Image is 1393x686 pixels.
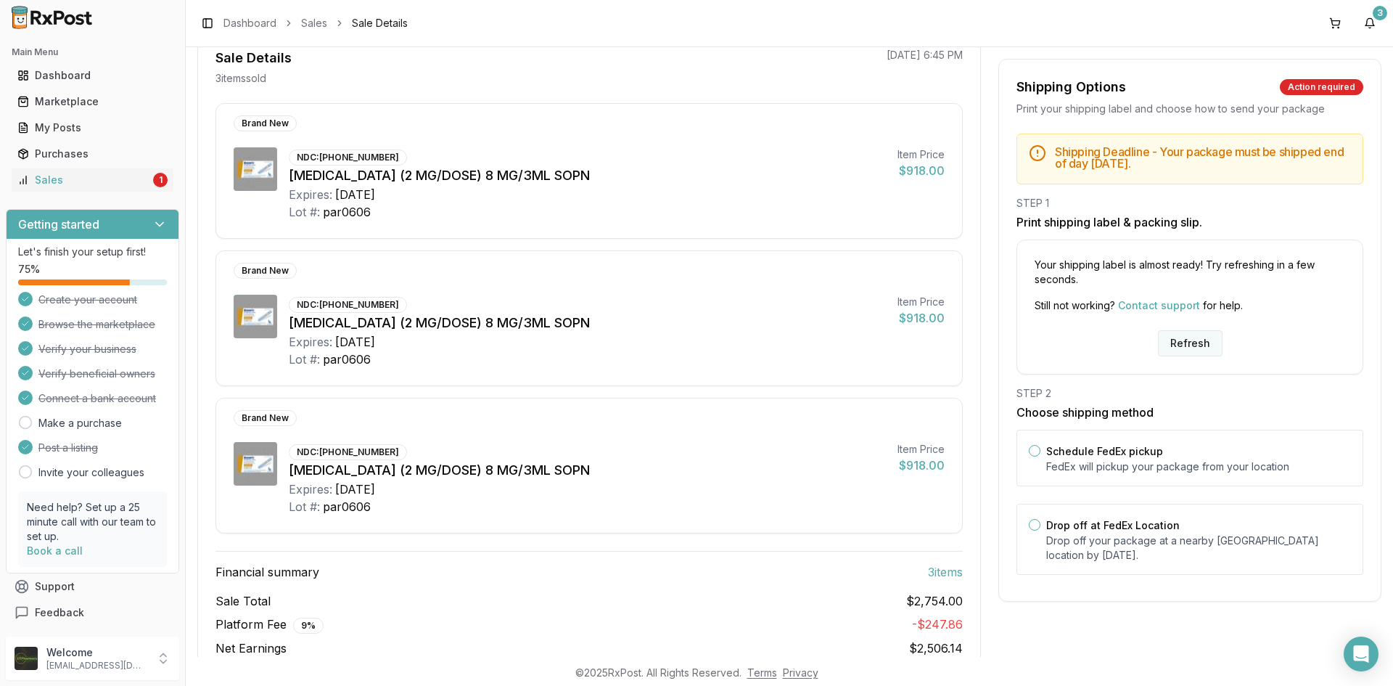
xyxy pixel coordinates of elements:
[6,168,179,192] button: Sales1
[27,544,83,557] a: Book a call
[1055,146,1351,169] h5: Shipping Deadline - Your package must be shipped end of day [DATE] .
[289,444,407,460] div: NDC: [PHONE_NUMBER]
[6,600,179,626] button: Feedback
[1046,445,1163,457] label: Schedule FedEx pickup
[6,90,179,113] button: Marketplace
[335,481,375,498] div: [DATE]
[897,309,945,327] div: $918.00
[223,16,408,30] nav: breadcrumb
[301,16,327,30] a: Sales
[6,64,179,87] button: Dashboard
[1035,258,1345,287] p: Your shipping label is almost ready! Try refreshing in a few seconds.
[897,147,945,162] div: Item Price
[46,660,147,671] p: [EMAIL_ADDRESS][DOMAIN_NAME]
[897,295,945,309] div: Item Price
[12,115,173,141] a: My Posts
[906,592,963,610] span: $2,754.00
[1046,534,1351,563] p: Drop off your package at a nearby [GEOGRAPHIC_DATA] location by [DATE] .
[234,442,277,486] img: Ozempic (2 MG/DOSE) 8 MG/3ML SOPN
[289,481,332,498] div: Expires:
[234,263,297,279] div: Brand New
[335,186,375,203] div: [DATE]
[46,645,147,660] p: Welcome
[1016,213,1363,231] h3: Print shipping label & packing slip.
[38,342,136,356] span: Verify your business
[27,500,158,544] p: Need help? Set up a 25 minute call with our team to set up.
[12,167,173,193] a: Sales1
[6,573,179,600] button: Support
[909,641,963,656] span: $2,506.14
[38,441,98,455] span: Post a listing
[17,68,168,83] div: Dashboard
[234,410,297,426] div: Brand New
[17,121,168,135] div: My Posts
[289,297,407,313] div: NDC: [PHONE_NUMBER]
[6,142,179,166] button: Purchases
[1158,330,1223,356] button: Refresh
[153,173,168,187] div: 1
[289,333,332,351] div: Expires:
[1016,404,1363,421] h3: Choose shipping method
[323,498,371,515] div: par0606
[38,293,137,307] span: Create your account
[289,150,407,166] div: NDC: [PHONE_NUMBER]
[335,333,375,351] div: [DATE]
[323,203,371,221] div: par0606
[38,465,144,480] a: Invite your colleagues
[17,147,168,161] div: Purchases
[215,592,271,610] span: Sale Total
[215,48,292,68] div: Sale Details
[1016,196,1363,211] div: STEP 1
[289,460,886,481] div: [MEDICAL_DATA] (2 MG/DOSE) 8 MG/3ML SOPN
[897,457,945,474] div: $918.00
[234,147,277,191] img: Ozempic (2 MG/DOSE) 8 MG/3ML SOPN
[18,245,167,259] p: Let's finish your setup first!
[928,563,963,581] span: 3 item s
[35,605,84,620] span: Feedback
[1046,519,1180,531] label: Drop off at FedEx Location
[1358,12,1381,35] button: 3
[897,442,945,457] div: Item Price
[215,616,324,634] span: Platform Fee
[223,16,276,30] a: Dashboard
[289,203,320,221] div: Lot #:
[783,666,818,679] a: Privacy
[1016,386,1363,401] div: STEP 2
[289,313,886,333] div: [MEDICAL_DATA] (2 MG/DOSE) 8 MG/3ML SOPN
[15,647,38,670] img: User avatar
[293,618,324,634] div: 9 %
[18,262,40,277] span: 75 %
[289,351,320,368] div: Lot #:
[6,116,179,139] button: My Posts
[38,416,122,430] a: Make a purchase
[234,115,297,131] div: Brand New
[1016,102,1363,116] div: Print your shipping label and choose how to send your package
[289,186,332,203] div: Expires:
[897,162,945,179] div: $918.00
[323,351,371,368] div: par0606
[38,391,156,406] span: Connect a bank account
[18,216,99,233] h3: Getting started
[747,666,777,679] a: Terms
[289,166,886,186] div: [MEDICAL_DATA] (2 MG/DOSE) 8 MG/3ML SOPN
[17,173,150,187] div: Sales
[1035,298,1345,313] p: Still not working? for help.
[12,46,173,58] h2: Main Menu
[352,16,408,30] span: Sale Details
[17,94,168,109] div: Marketplace
[12,62,173,89] a: Dashboard
[12,141,173,167] a: Purchases
[234,295,277,338] img: Ozempic (2 MG/DOSE) 8 MG/3ML SOPN
[289,498,320,515] div: Lot #:
[38,367,155,381] span: Verify beneficial owners
[1046,460,1351,474] p: FedEx will pickup your package from your location
[215,640,287,657] span: Net Earnings
[6,6,99,29] img: RxPost Logo
[1344,637,1378,671] div: Open Intercom Messenger
[1280,79,1363,95] div: Action required
[215,71,266,86] p: 3 item s sold
[12,89,173,115] a: Marketplace
[1016,77,1126,97] div: Shipping Options
[887,48,963,62] p: [DATE] 6:45 PM
[38,317,155,332] span: Browse the marketplace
